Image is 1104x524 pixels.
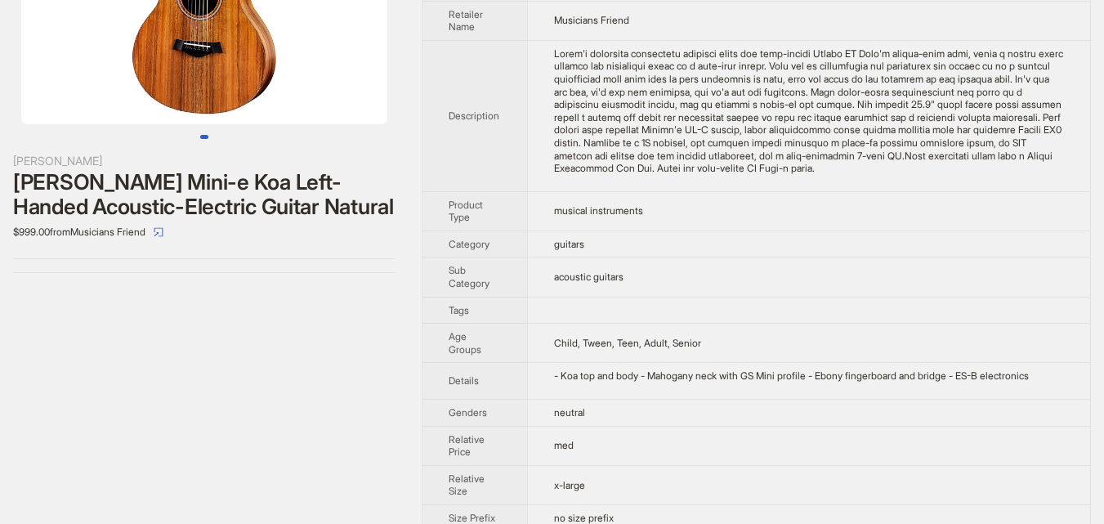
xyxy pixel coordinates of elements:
[554,14,629,26] span: Musicians Friend
[554,238,584,250] span: guitars
[13,152,396,170] div: [PERSON_NAME]
[449,304,469,316] span: Tags
[154,227,163,237] span: select
[13,219,396,245] div: $999.00 from Musicians Friend
[449,512,495,524] span: Size Prefix
[554,337,701,349] span: Child, Tween, Teen, Adult, Senior
[449,374,479,387] span: Details
[554,479,585,491] span: x-large
[449,264,489,289] span: Sub Category
[449,330,481,356] span: Age Groups
[554,439,574,451] span: med
[554,512,614,524] span: no size prefix
[554,406,585,419] span: neutral
[200,135,208,139] button: Go to slide 1
[449,238,489,250] span: Category
[449,199,483,224] span: Product Type
[13,170,396,219] div: [PERSON_NAME] Mini-e Koa Left-Handed Acoustic-Electric Guitar Natural
[449,8,483,34] span: Retailer Name
[449,433,485,459] span: Relative Price
[554,47,1064,175] div: There's something undeniably inviting about the left-handed Taylor GS Mini's scaled-down size, wh...
[449,110,499,122] span: Description
[449,406,487,419] span: Genders
[554,271,624,283] span: acoustic guitars
[554,369,1064,383] div: - Koa top and body - Mahogany neck with GS Mini profile - Ebony fingerboard and bridge - ES-B ele...
[554,204,643,217] span: musical instruments
[449,472,485,498] span: Relative Size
